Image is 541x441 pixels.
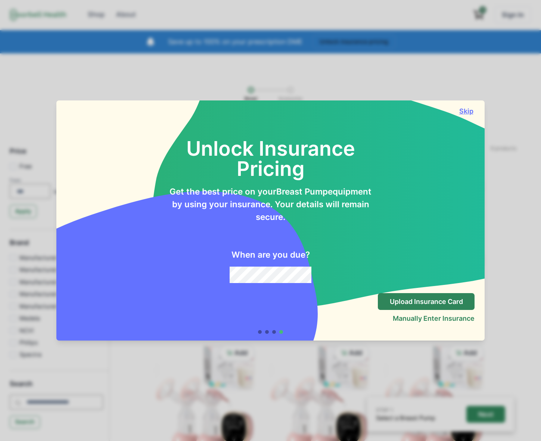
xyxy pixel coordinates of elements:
[168,118,373,178] h2: Unlock Insurance Pricing
[168,185,373,223] p: Get the best price on your Breast Pump equipment by using your insurance. Your details will remai...
[458,107,475,115] button: Skip
[393,314,475,322] button: Manually Enter Insurance
[231,250,310,260] h2: When are you due?
[378,293,475,310] button: Upload Insurance Card
[390,298,463,306] p: Upload Insurance Card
